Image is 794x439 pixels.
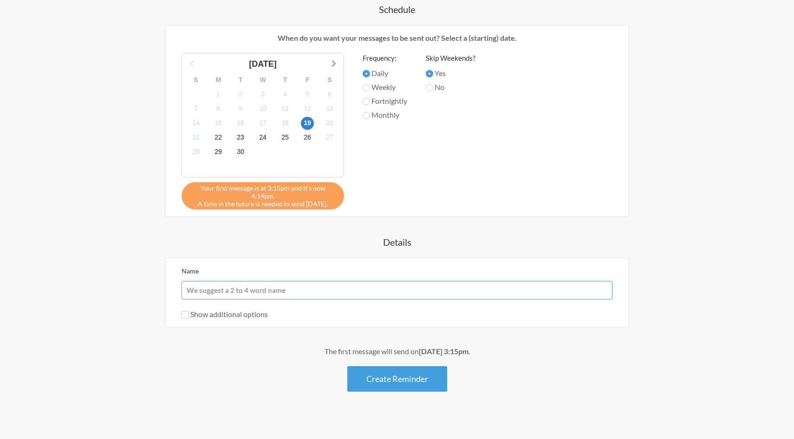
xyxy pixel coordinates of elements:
label: Show additional options [182,310,268,318]
p: When do you want your messages to be sent out? Select a (starting) date. [172,32,622,44]
span: Sunday, October 19, 2025 [301,117,314,130]
input: No [426,84,433,91]
span: Friday, October 10, 2025 [256,102,269,115]
span: Friday, October 17, 2025 [256,117,269,130]
span: Monday, October 20, 2025 [323,117,336,130]
div: W [252,73,274,87]
h4: Schedule [128,3,666,16]
input: Daily [363,70,370,77]
button: Create Reminder [347,366,447,392]
label: No [426,82,475,93]
span: Wednesday, October 29, 2025 [212,146,225,159]
div: [DATE] [245,58,280,70]
h4: Details [128,235,666,248]
span: Saturday, October 25, 2025 [279,131,292,144]
span: Tuesday, October 21, 2025 [189,131,202,144]
div: The first message will send on . [128,346,666,357]
span: Sunday, October 26, 2025 [301,131,314,144]
div: S [319,73,341,87]
span: Monday, October 13, 2025 [323,102,336,115]
span: Sunday, October 5, 2025 [301,88,314,101]
input: Fortnightly [363,98,370,105]
label: Weekly [363,82,407,93]
span: Saturday, October 18, 2025 [279,117,292,130]
div: M [207,73,229,87]
span: Your first message is at 3:15pm and it's now 4:14pm. [189,184,337,200]
span: Thursday, October 9, 2025 [234,102,247,115]
span: Sunday, October 12, 2025 [301,102,314,115]
label: Frequency: [363,53,407,64]
span: Tuesday, October 28, 2025 [189,146,202,159]
span: Friday, October 24, 2025 [256,131,269,144]
span: Wednesday, October 8, 2025 [212,102,225,115]
div: S [185,73,207,87]
span: Monday, October 6, 2025 [323,88,336,101]
input: Show additional options [182,311,189,318]
div: A time in the future is needed to send [DATE]. [182,182,344,210]
label: Yes [426,68,475,79]
span: Tuesday, October 14, 2025 [189,117,202,130]
span: Wednesday, October 1, 2025 [212,88,225,101]
input: Yes [426,70,433,77]
span: Friday, October 3, 2025 [256,88,269,101]
label: Monthly [363,109,407,121]
label: Skip Weekends? [426,53,475,64]
div: T [274,73,296,87]
input: Weekly [363,84,370,91]
span: Thursday, October 2, 2025 [234,88,247,101]
span: Wednesday, October 22, 2025 [212,131,225,144]
span: Thursday, October 23, 2025 [234,131,247,144]
div: T [229,73,252,87]
div: F [296,73,319,87]
label: Fortnightly [363,95,407,107]
input: Monthly [363,112,370,119]
span: Wednesday, October 15, 2025 [212,117,225,130]
span: Saturday, October 4, 2025 [279,88,292,101]
span: Saturday, October 11, 2025 [279,102,292,115]
label: Name [182,267,199,275]
label: Daily [363,68,407,79]
span: Tuesday, October 7, 2025 [189,102,202,115]
span: Monday, October 27, 2025 [323,131,336,144]
strong: [DATE] 3:15pm [419,347,469,356]
input: We suggest a 2 to 4 word name [182,281,612,299]
span: Thursday, October 16, 2025 [234,117,247,130]
span: Thursday, October 30, 2025 [234,146,247,159]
